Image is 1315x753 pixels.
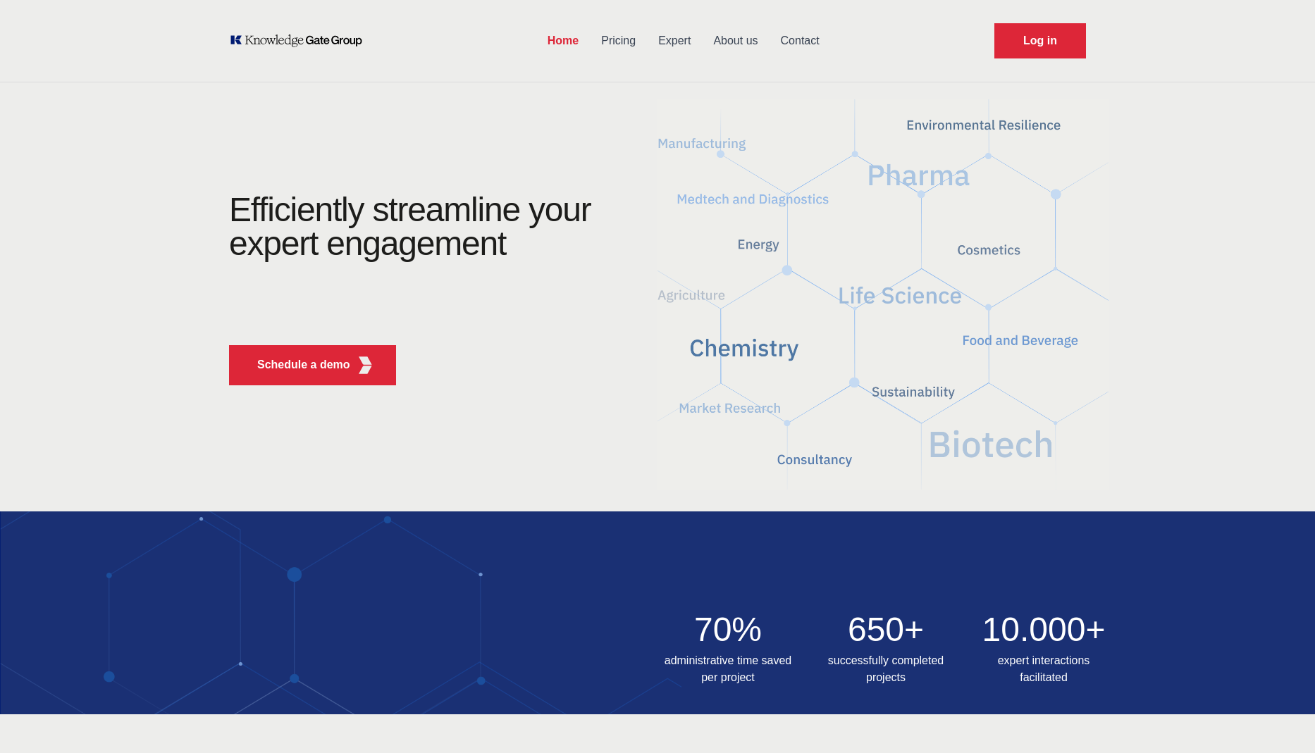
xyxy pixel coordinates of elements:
[229,191,591,262] h1: Efficiently streamline your expert engagement
[229,34,372,48] a: KOL Knowledge Platform: Talk to Key External Experts (KEE)
[973,613,1114,647] h2: 10.000+
[647,23,702,59] a: Expert
[815,652,956,686] h3: successfully completed projects
[229,345,396,385] button: Schedule a demoKGG Fifth Element RED
[590,23,647,59] a: Pricing
[257,356,350,373] p: Schedule a demo
[536,23,590,59] a: Home
[815,613,956,647] h2: 650+
[657,92,1109,497] img: KGG Fifth Element RED
[994,23,1086,58] a: Request Demo
[770,23,831,59] a: Contact
[973,652,1114,686] h3: expert interactions facilitated
[657,613,798,647] h2: 70%
[657,652,798,686] h3: administrative time saved per project
[357,356,374,374] img: KGG Fifth Element RED
[702,23,769,59] a: About us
